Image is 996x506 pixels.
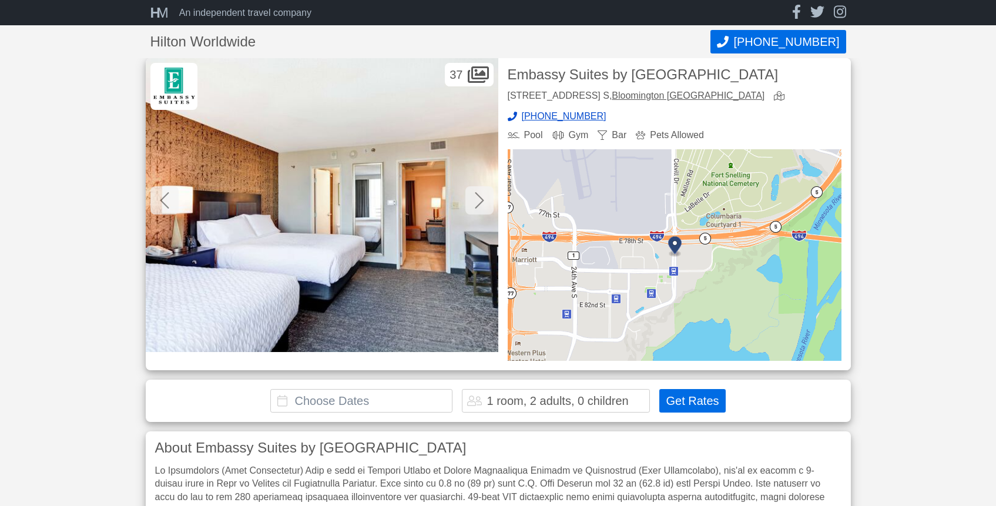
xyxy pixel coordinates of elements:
div: 37 [445,63,493,86]
a: facebook [792,5,801,21]
span: [PHONE_NUMBER] [522,112,606,121]
span: M [157,5,165,21]
h1: Hilton Worldwide [150,35,711,49]
div: 1 room, 2 adults, 0 children [487,395,628,407]
input: Choose Dates [270,389,452,413]
a: HM [150,6,175,20]
img: Room [146,58,498,352]
h3: About Embassy Suites by [GEOGRAPHIC_DATA] [155,441,841,455]
a: view map [774,91,789,102]
a: Bloomington [GEOGRAPHIC_DATA] [612,91,764,100]
img: map [508,149,841,361]
span: H [150,5,157,21]
button: Get Rates [659,389,725,413]
button: Call [710,30,846,53]
a: instagram [834,5,846,21]
h2: Embassy Suites by [GEOGRAPHIC_DATA] [508,68,841,82]
div: Pool [508,130,543,140]
div: Bar [598,130,626,140]
div: An independent travel company [179,8,311,18]
div: Pets Allowed [636,130,704,140]
div: Gym [552,130,589,140]
img: Hilton Worldwide [150,63,197,110]
span: [PHONE_NUMBER] [733,35,839,49]
a: twitter [810,5,824,21]
div: [STREET_ADDRESS] S, [508,91,765,102]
